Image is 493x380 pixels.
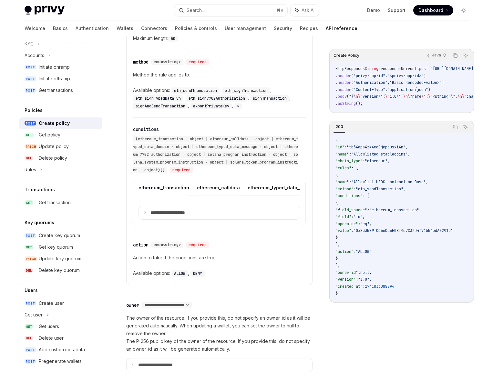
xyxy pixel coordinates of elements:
[168,35,178,42] code: 50
[358,270,360,275] span: :
[25,268,33,273] span: DEL
[354,80,387,85] span: "Authorization"
[347,145,406,150] span: "tb54eps4z44ed0jepousxi4n"
[428,66,430,71] span: (
[428,87,430,92] span: )
[133,269,306,277] div: Available options:
[455,94,457,99] span: ,
[363,94,378,99] span: version
[335,165,351,171] span: "rules"
[419,207,421,213] span: ,
[25,301,36,306] span: POST
[356,186,403,192] span: "eth_sendTransaction"
[19,253,102,265] a: PATCHUpdate key quorum
[39,131,60,139] div: Get policy
[351,80,354,85] span: (
[356,101,363,106] span: ();
[39,75,70,83] div: Initiate offramp
[338,101,356,106] span: asString
[417,66,419,71] span: .
[39,266,80,274] div: Delete key quorum
[25,256,37,261] span: PATCH
[351,179,426,185] span: "Allowlist USDC contract on Base"
[39,323,59,330] div: Get users
[326,21,357,36] a: API reference
[171,86,222,94] div: ,
[190,102,234,110] div: ,
[387,73,424,78] span: "<privy-app-id>"
[19,230,102,241] a: POSTCreate key quorum
[335,277,356,282] span: "version"
[19,117,102,129] a: POSTCreate policy
[25,347,36,352] span: POST
[225,21,266,36] a: User management
[360,221,369,226] span: "eq"
[39,199,71,206] div: Get transaction
[335,214,351,219] span: "field"
[171,269,190,277] div: ,
[351,228,354,233] span: :
[403,94,408,99] span: \n
[19,152,102,164] a: DELDelete policy
[335,94,338,99] span: .
[39,143,69,150] div: Update policy
[462,94,467,99] span: \"
[19,85,102,96] a: POSTGet transactions
[421,94,426,99] span: \"
[354,186,356,192] span: :
[408,152,410,157] span: ,
[338,87,351,92] span: header
[277,8,283,13] span: ⌘ K
[388,7,406,14] a: Support
[349,152,351,157] span: :
[25,311,43,319] div: Get user
[25,336,33,341] span: DEL
[351,87,354,92] span: (
[141,21,167,36] a: Connectors
[39,334,64,342] div: Delete user
[385,73,387,78] span: ,
[222,86,273,94] div: ,
[39,255,81,263] div: Update key quorum
[25,121,36,126] span: POST
[358,277,369,282] span: "1.0"
[133,95,183,102] code: eth_signTypedData_v4
[133,71,306,79] p: Method the rule applies to.
[467,94,489,99] span: chain_type
[334,53,359,58] span: Create Policy
[369,221,372,226] span: ,
[412,94,421,99] span: name
[365,284,394,289] span: 1741833088894
[335,87,338,92] span: .
[25,245,34,250] span: GET
[133,254,306,262] p: Action to take if the conditions are true.
[356,277,358,282] span: :
[25,233,36,238] span: POST
[358,94,363,99] span: \"
[19,241,102,253] a: GETGet key quorum
[171,87,220,94] code: eth_sendTransaction
[461,51,470,60] button: Ask AI
[117,21,133,36] a: Wallets
[401,94,403,99] span: ,
[424,73,426,78] span: )
[433,94,451,99] span: <string>
[133,59,149,65] div: method
[19,129,102,141] a: GETGet policy
[418,7,443,14] span: Dashboard
[354,73,385,78] span: "privy-app-id"
[356,249,372,254] span: "ALLOW"
[338,80,351,85] span: header
[399,66,401,71] span: =
[248,180,316,195] button: ethereum_typed_data_domain
[133,35,306,42] div: Maximum length:
[154,59,181,65] span: enum<string>
[390,94,396,99] span: 1.0
[39,154,67,162] div: Delete policy
[451,51,459,60] button: Copy the contents from the code block
[335,221,358,226] span: "operator"
[461,123,470,131] button: Ask AI
[300,21,318,36] a: Recipes
[403,186,406,192] span: ,
[387,158,390,164] span: ,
